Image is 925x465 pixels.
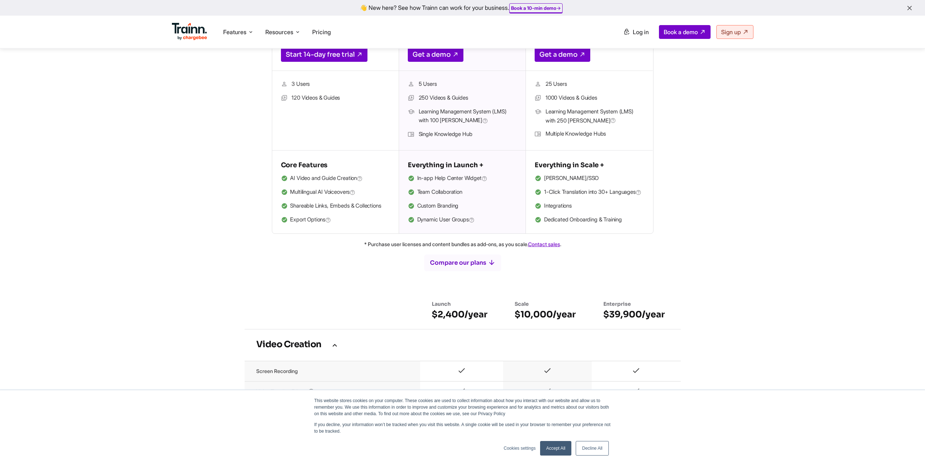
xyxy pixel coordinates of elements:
li: 5 Users [408,80,517,89]
span: Scale [515,301,529,307]
span: Sign up [721,28,741,36]
span: Learning Management System (LMS) with 100 [PERSON_NAME] [419,107,517,125]
li: 3 Users [281,80,390,89]
li: Team Collaboration [408,188,517,197]
li: 250 Videos & Guides [408,93,517,103]
td: Video timeline editor [245,381,420,402]
li: 25 Users [535,80,644,89]
span: Features [223,28,246,36]
button: Compare our plans [424,254,502,272]
p: If you decline, your information won’t be tracked when you visit this website. A single cookie wi... [314,421,611,434]
li: Integrations [535,201,644,211]
span: Resources [265,28,293,36]
a: Decline All [576,441,608,456]
h5: Everything in Scale + [535,159,644,171]
p: * Purchase user licenses and content bundles as add-ons, as you scale. . [201,240,724,249]
li: Shareable Links, Embeds & Collections [281,201,390,211]
h5: Core Features [281,159,390,171]
li: [PERSON_NAME]/SSO [535,174,644,183]
li: Single Knowledge Hub [408,130,517,139]
td: Screen recording [245,361,420,381]
span: 1-Click Translation into 30+ Languages [544,188,642,197]
li: Multiple Knowledge Hubs [535,129,644,139]
a: Book a demo [659,25,711,39]
span: Learning Management System (LMS) with 250 [PERSON_NAME] [546,107,644,125]
span: Enterprise [603,301,631,307]
h6: $10,000/year [515,309,580,320]
span: Dynamic User Groups [417,215,475,225]
h5: Everything in Launch + [408,159,517,171]
h6: $2,400/year [432,309,491,320]
h6: $39,900/year [603,309,669,320]
a: Cookies settings [504,445,536,452]
div: 👋 New here? See how Trainn can work for your business. [4,4,921,11]
b: Book a 10-min demo [511,5,556,11]
a: Sign up [716,25,753,39]
span: Export Options [290,215,331,225]
a: Log in [619,25,653,39]
a: Start 14-day free trial [281,47,367,62]
span: AI Video and Guide Creation [290,174,363,183]
span: In-app Help Center Widget [417,174,487,183]
a: Pricing [312,28,331,36]
a: Book a 10-min demo→ [511,5,561,11]
h3: Video Creation [256,341,669,349]
li: 1000 Videos & Guides [535,93,644,103]
img: Trainn Logo [172,23,208,40]
span: Launch [432,301,451,307]
li: Custom Branding [408,201,517,211]
p: This website stores cookies on your computer. These cookies are used to collect information about... [314,397,611,417]
li: Dedicated Onboarding & Training [535,215,644,225]
a: Get a demo [535,47,590,62]
a: Contact sales [528,241,560,247]
li: 120 Videos & Guides [281,93,390,103]
span: Multilingual AI Voiceovers [290,188,355,197]
span: Log in [633,28,649,36]
a: Get a demo [408,47,463,62]
a: Accept All [540,441,572,456]
span: Book a demo [664,28,698,36]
